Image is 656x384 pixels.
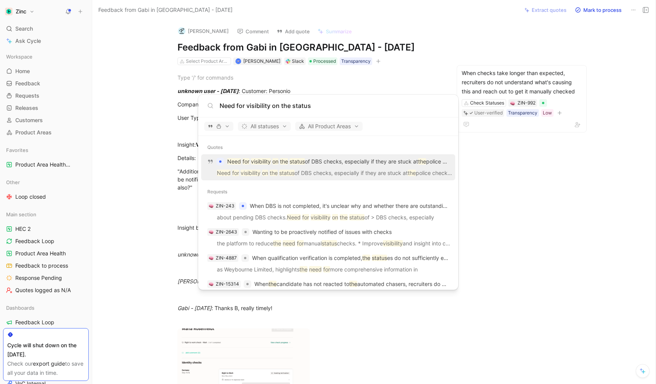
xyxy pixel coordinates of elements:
span: Wanting to be proactively notified of issues with checks [252,229,392,235]
mark: need [309,266,322,273]
mark: visibility [251,158,271,165]
div: Requests [198,185,458,199]
p: about pending DBS checks. of > DBS checks, especially [203,213,453,224]
button: All Product Areas [295,122,363,131]
mark: status [279,170,295,176]
mark: for [232,170,239,176]
img: 🧠 [209,282,213,286]
button: All statuses [238,122,291,131]
mark: status [372,255,387,261]
p: When candidate has not reacted to automated chasers, recruiters do not have that [254,279,449,289]
img: 🧠 [209,204,213,208]
mark: visibility [383,240,403,247]
mark: on [272,158,278,165]
mark: for [302,214,309,221]
input: Type a command or search anything [220,101,449,110]
mark: the [300,266,308,273]
p: the platform to reduce manual checks. * Improve and insight into candidate [203,239,453,250]
mark: for [243,158,249,165]
a: 🧠ZIN-4887When qualification verification is completed,the statuses do not sufficiently explainout... [201,251,455,277]
mark: status [322,240,337,247]
div: ZIN-15314 [216,280,239,288]
mark: Need [217,170,231,176]
mark: status [349,214,365,221]
a: 🧠ZIN-243When DBS is not completed, it's unclear why and whether there are outstanding actions fro... [201,199,455,225]
mark: the [280,158,288,165]
mark: on [332,214,338,221]
div: ZIN-243 [216,202,234,210]
mark: visibility [241,170,260,176]
span: All statuses [241,122,287,131]
mark: the [418,158,426,165]
p: of DBS checks, especially if they are stuck at police check stage. [203,168,453,180]
p: as Weybourne Limited, highlights more comprehensive information in [203,265,453,276]
mark: for [297,240,304,247]
mark: Need [227,158,241,165]
span: When DBS is not completed, it's unclear why and whether there are outstanding actions from a cand... [250,203,547,209]
mark: the [273,240,281,247]
mark: Need [287,214,301,221]
mark: the [408,170,416,176]
p: When qualification verification is completed, es do not sufficiently explain outcome [252,253,449,263]
img: 🧠 [209,230,213,234]
mark: the [362,255,370,261]
div: ZIN-4887 [216,254,237,262]
p: of DBS checks, especially if they are stuck at police check stage. [227,157,449,166]
mark: the [269,281,277,287]
mark: on [262,170,268,176]
img: 🧠 [209,256,213,260]
a: 🧠ZIN-15314Whenthecandidate has not reacted totheautomated chasers, recruiters do not have thatZin... [201,277,455,303]
mark: status [290,158,305,165]
mark: for [323,266,330,273]
a: Need for visibility on the statusof DBS checks, especially if they are stuck atthepolice check st... [201,154,455,180]
a: 🧠ZIN-2643Wanting to be proactively notified of issues with checksthe platform to reducethe need f... [201,225,455,251]
div: Quotes [198,141,458,154]
mark: the [340,214,348,221]
div: ZIN-2643 [216,228,237,236]
mark: visibility [311,214,330,221]
mark: need [283,240,295,247]
mark: the [349,281,357,287]
span: All Product Areas [299,122,359,131]
mark: the [270,170,278,176]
